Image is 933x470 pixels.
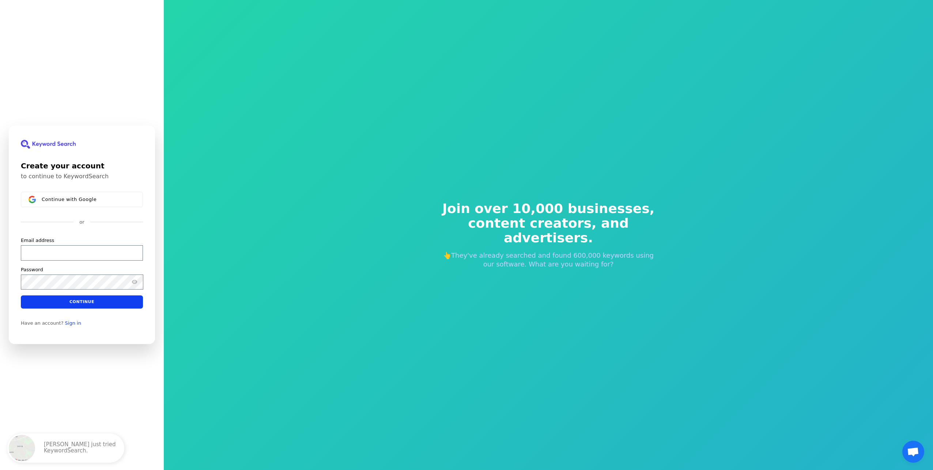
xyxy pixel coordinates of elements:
img: KeywordSearch [21,140,76,149]
span: Join over 10,000 businesses, [437,201,660,216]
button: Show password [130,278,139,287]
label: Password [21,266,43,273]
img: Sign in with Google [29,196,36,203]
button: Continue [21,295,143,309]
a: Open chat [902,441,924,463]
p: 👆They've already searched and found 600,000 keywords using our software. What are you waiting for? [437,251,660,269]
label: Email address [21,237,54,244]
p: to continue to KeywordSearch [21,173,143,180]
span: Have an account? [21,320,64,326]
span: content creators, and advertisers. [437,216,660,245]
a: Sign in [65,320,81,326]
p: or [79,219,84,225]
h1: Create your account [21,160,143,171]
span: Continue with Google [42,197,97,202]
img: Poland [9,435,35,461]
p: [PERSON_NAME] just tried KeywordSearch. [44,441,117,455]
button: Sign in with GoogleContinue with Google [21,192,143,207]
